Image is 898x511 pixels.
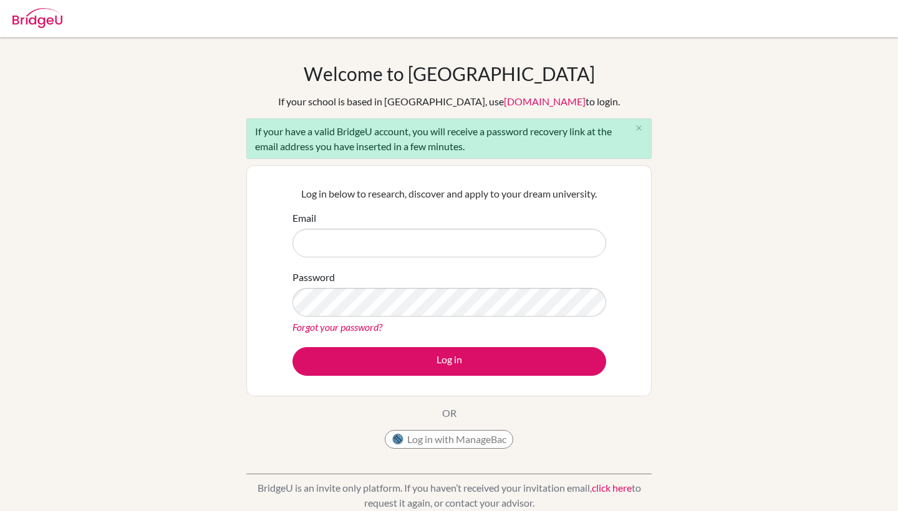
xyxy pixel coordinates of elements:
button: Log in with ManageBac [385,430,513,449]
h1: Welcome to [GEOGRAPHIC_DATA] [304,62,595,85]
a: Forgot your password? [292,321,382,333]
label: Email [292,211,316,226]
div: If your school is based in [GEOGRAPHIC_DATA], use to login. [278,94,620,109]
label: Password [292,270,335,285]
div: If your have a valid BridgeU account, you will receive a password recovery link at the email addr... [246,118,652,159]
a: click here [592,482,632,494]
p: Log in below to research, discover and apply to your dream university. [292,186,606,201]
img: Bridge-U [12,8,62,28]
i: close [634,123,644,133]
p: BridgeU is an invite only platform. If you haven’t received your invitation email, to request it ... [246,480,652,510]
button: Log in [292,347,606,376]
a: [DOMAIN_NAME] [504,95,586,107]
button: Close [626,119,651,138]
p: OR [442,406,456,421]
